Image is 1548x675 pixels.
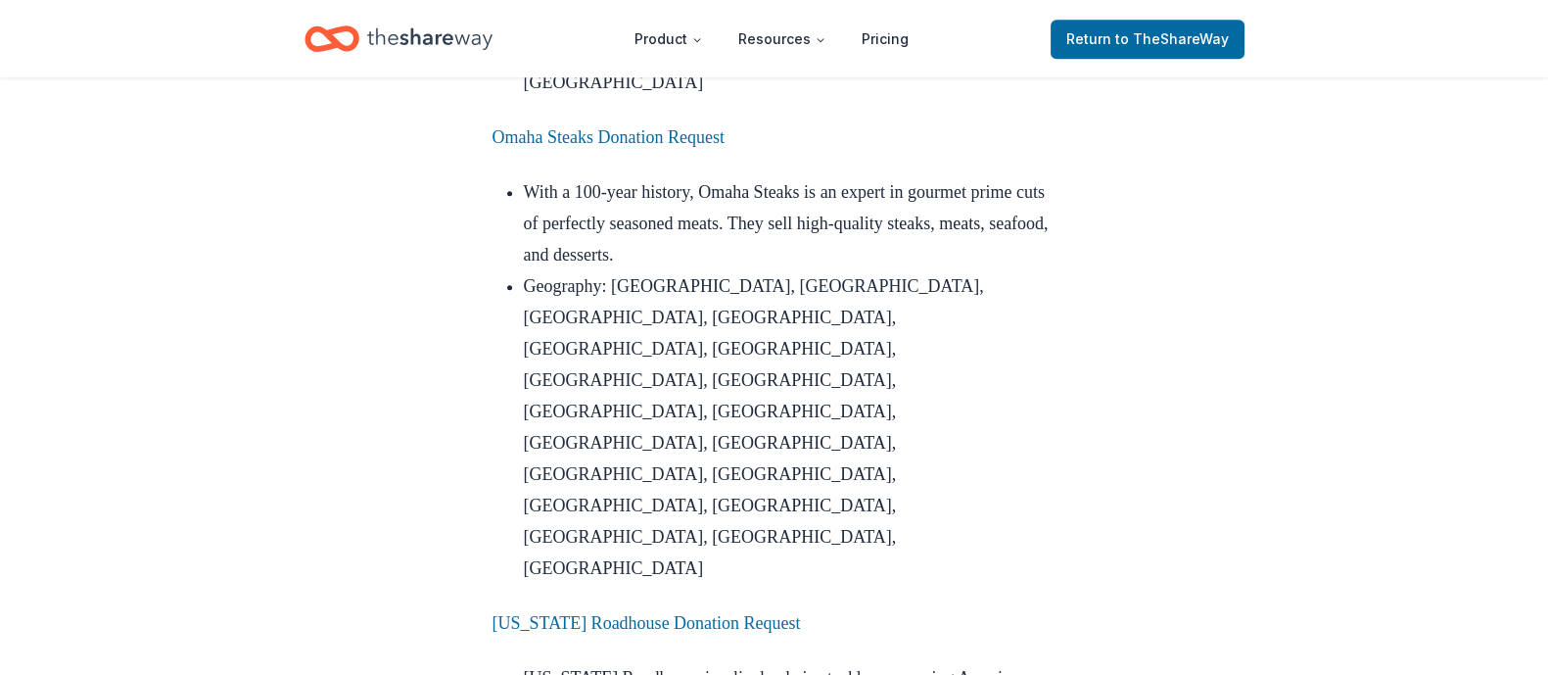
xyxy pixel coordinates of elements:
span: to TheShareWay [1115,30,1229,47]
nav: Main [619,16,924,62]
li: Geography: [GEOGRAPHIC_DATA], [GEOGRAPHIC_DATA], [GEOGRAPHIC_DATA], [GEOGRAPHIC_DATA], [GEOGRAPHI... [524,270,1056,584]
li: With a 100-year history, Omaha Steaks is an expert in gourmet prime cuts of perfectly seasoned me... [524,176,1056,270]
a: Omaha Steaks Donation Request [493,127,725,147]
a: [US_STATE] Roadhouse Donation Request [493,613,801,633]
a: Returnto TheShareWay [1051,20,1244,59]
span: Return [1066,27,1229,51]
a: Home [305,16,493,62]
a: Pricing [846,20,924,59]
button: Resources [723,20,842,59]
button: Product [619,20,719,59]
